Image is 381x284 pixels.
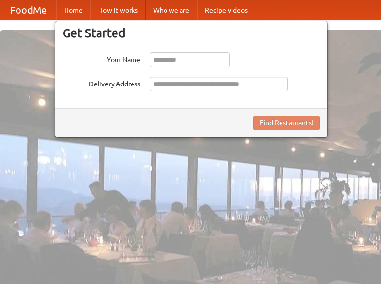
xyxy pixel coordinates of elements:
[63,52,140,65] label: Your Name
[0,0,56,20] a: FoodMe
[63,77,140,89] label: Delivery Address
[253,116,320,130] button: Find Restaurants!
[63,26,320,40] h3: Get Started
[197,0,255,20] a: Recipe videos
[56,0,90,20] a: Home
[90,0,146,20] a: How it works
[146,0,197,20] a: Who we are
